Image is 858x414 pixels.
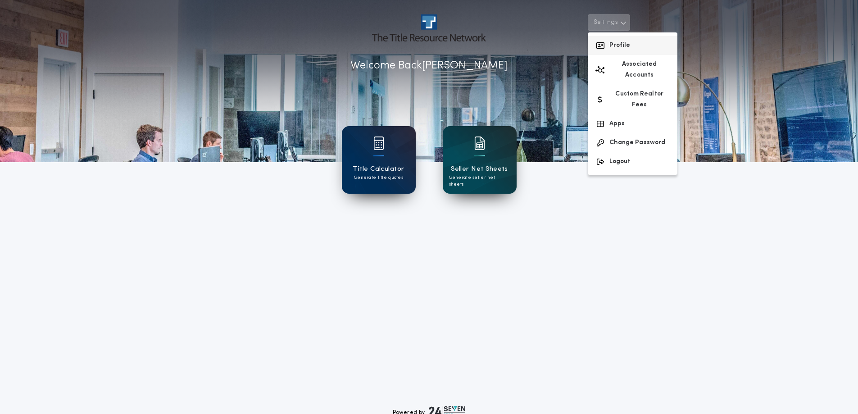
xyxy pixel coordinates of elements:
[588,133,677,152] button: Change Password
[588,114,677,133] button: Apps
[588,152,677,171] button: Logout
[353,164,404,174] h1: Title Calculator
[588,85,677,114] button: Custom Realtor Fees
[449,174,510,188] p: Generate seller net sheets
[588,14,630,31] button: Settings
[354,174,403,181] p: Generate title quotes
[588,55,677,85] button: Associated Accounts
[350,58,508,74] p: Welcome Back [PERSON_NAME]
[342,126,416,194] a: card iconTitle CalculatorGenerate title quotes
[443,126,517,194] a: card iconSeller Net SheetsGenerate seller net sheets
[588,32,677,175] div: Settings
[588,36,677,55] button: Profile
[373,136,384,150] img: card icon
[372,14,486,41] img: account-logo
[474,136,485,150] img: card icon
[451,164,508,174] h1: Seller Net Sheets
